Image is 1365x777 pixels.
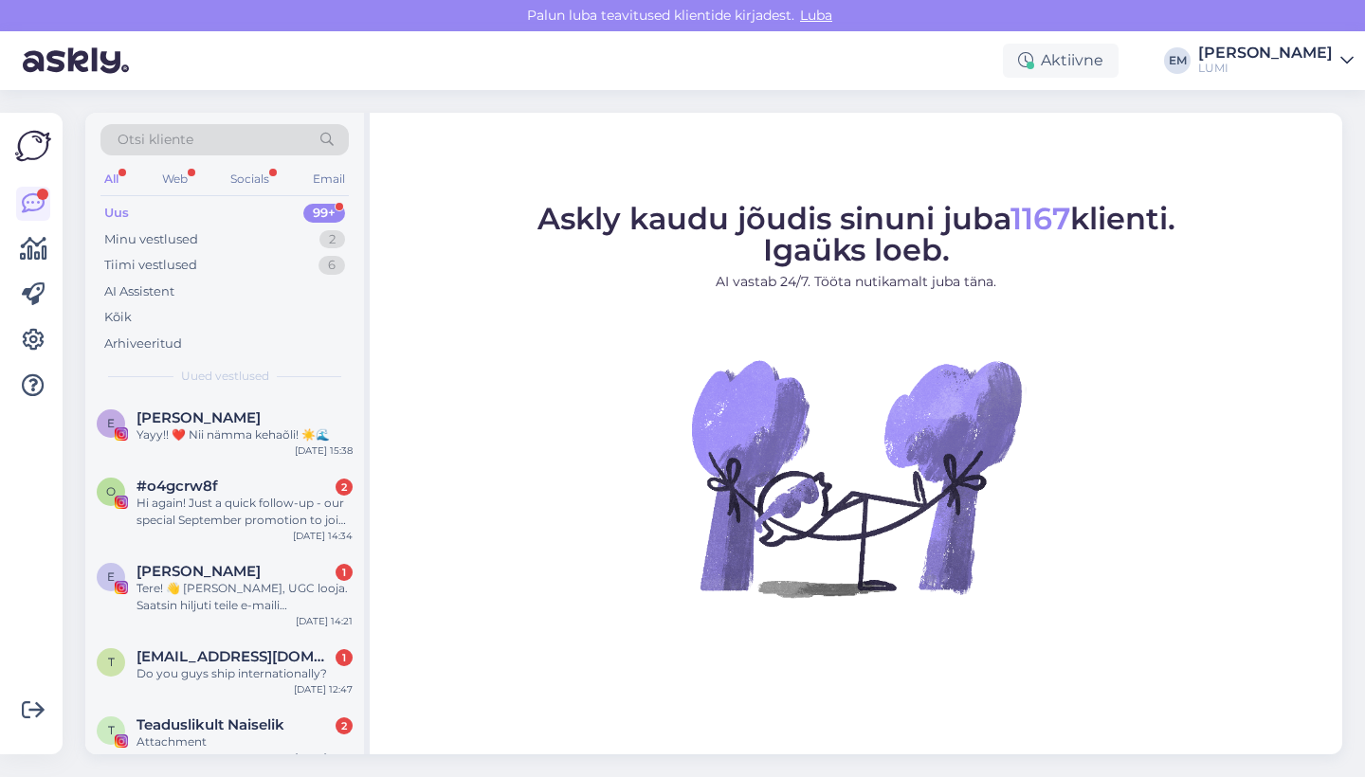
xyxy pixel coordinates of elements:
[1198,61,1333,76] div: LUMI
[100,167,122,191] div: All
[118,130,193,150] span: Otsi kliente
[1198,45,1354,76] a: [PERSON_NAME]LUMI
[1003,44,1119,78] div: Aktiivne
[136,648,334,665] span: tsaoan@gmail.com
[295,750,353,765] div: [DATE] 12:36
[294,682,353,696] div: [DATE] 12:47
[104,230,198,249] div: Minu vestlused
[296,614,353,628] div: [DATE] 14:21
[309,167,349,191] div: Email
[104,256,197,275] div: Tiimi vestlused
[181,368,269,385] span: Uued vestlused
[107,569,115,584] span: E
[303,204,345,223] div: 99+
[136,495,353,529] div: Hi again! Just a quick follow-up - our special September promotion to join The Green List is endi...
[1010,200,1070,237] span: 1167
[537,272,1175,292] p: AI vastab 24/7. Tööta nutikamalt juba täna.
[1198,45,1333,61] div: [PERSON_NAME]
[104,308,132,327] div: Kõik
[295,443,353,458] div: [DATE] 15:38
[136,426,353,443] div: Yayy!! ❤️ Nii nämma kehaõli! ☀️🌊
[107,416,115,430] span: E
[227,167,273,191] div: Socials
[319,230,345,249] div: 2
[106,484,116,498] span: o
[336,479,353,496] div: 2
[104,282,174,301] div: AI Assistent
[336,649,353,666] div: 1
[1164,47,1191,74] div: EM
[537,200,1175,268] span: Askly kaudu jõudis sinuni juba klienti. Igaüks loeb.
[136,716,284,733] span: Teaduslikult Naiselik
[293,529,353,543] div: [DATE] 14:34
[685,307,1027,648] img: No Chat active
[136,563,261,580] span: Elisavete Zavertailo
[104,334,182,353] div: Arhiveeritud
[136,665,353,682] div: Do you guys ship internationally?
[15,128,51,164] img: Askly Logo
[336,717,353,734] div: 2
[104,204,129,223] div: Uus
[318,256,345,275] div: 6
[108,655,115,669] span: t
[136,733,353,750] div: Attachment
[794,7,838,24] span: Luba
[136,478,218,495] span: #o4gcrw8f
[158,167,191,191] div: Web
[136,580,353,614] div: Tere! 👋 [PERSON_NAME], UGC looja. Saatsin hiljuti teile e-maili koostööideega, aga võib-[PERSON_N...
[136,409,261,426] span: Elis Loik
[336,564,353,581] div: 1
[108,723,115,737] span: T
